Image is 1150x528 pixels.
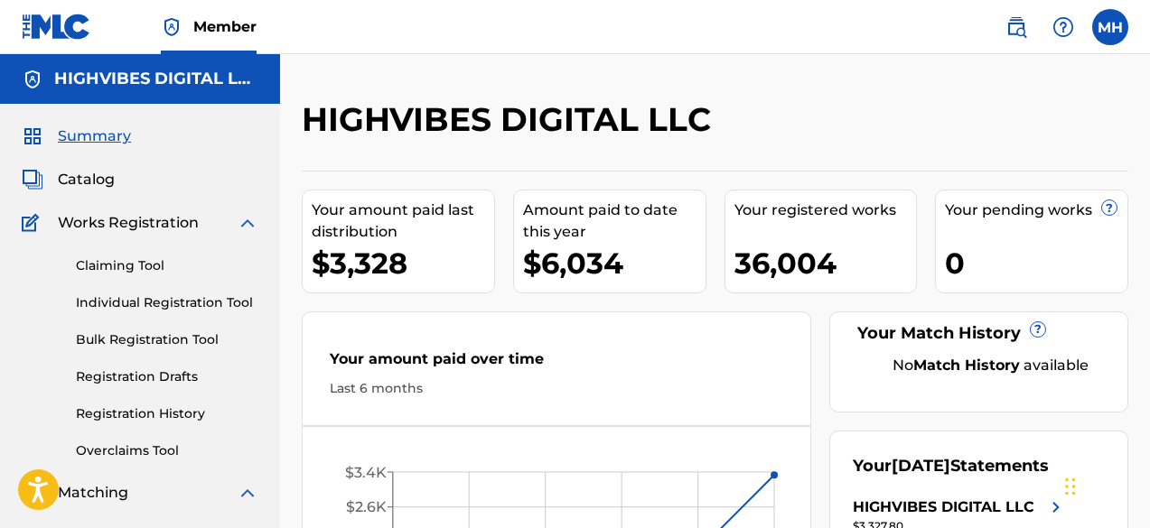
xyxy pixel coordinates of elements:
[945,199,1127,221] div: Your pending works
[22,125,131,147] a: SummarySummary
[1031,322,1045,337] span: ?
[1045,9,1081,45] div: Help
[22,14,91,40] img: MLC Logo
[76,404,258,423] a: Registration History
[853,321,1105,346] div: Your Match History
[76,293,258,312] a: Individual Registration Tool
[312,199,494,243] div: Your amount paid last distribution
[312,243,494,283] div: $3,328
[1092,9,1128,45] div: User Menu
[76,367,258,386] a: Registration Drafts
[58,212,199,234] span: Works Registration
[302,99,720,140] h2: HIGHVIBES DIGITAL LLC
[193,16,257,37] span: Member
[237,482,258,504] img: expand
[346,498,387,515] tspan: $2.6K
[734,199,917,221] div: Your registered works
[945,243,1127,283] div: 0
[22,169,115,190] a: CatalogCatalog
[58,169,115,190] span: Catalog
[998,9,1034,45] a: Public Search
[54,69,258,89] h5: HIGHVIBES DIGITAL LLC
[892,456,950,476] span: [DATE]
[1065,459,1076,514] div: Drag
[76,441,258,460] a: Overclaims Tool
[853,454,1049,478] div: Your Statements
[1102,200,1117,215] span: ?
[913,357,1020,374] strong: Match History
[734,243,917,283] div: 36,004
[22,212,45,234] img: Works Registration
[1045,496,1067,518] img: right chevron icon
[237,212,258,234] img: expand
[22,125,43,147] img: Summary
[161,16,182,38] img: Top Rightsholder
[1005,16,1027,38] img: search
[523,199,706,243] div: Amount paid to date this year
[76,256,258,275] a: Claiming Tool
[330,379,783,398] div: Last 6 months
[76,330,258,349] a: Bulk Registration Tool
[1060,441,1150,528] iframe: Chat Widget
[22,69,43,90] img: Accounts
[1052,16,1074,38] img: help
[58,125,131,147] span: Summary
[875,355,1105,376] div: No available
[1099,306,1150,451] iframe: Resource Center
[22,169,43,190] img: Catalog
[58,482,128,504] span: Matching
[345,464,387,481] tspan: $3.4K
[523,243,706,283] div: $6,034
[853,496,1034,518] div: HIGHVIBES DIGITAL LLC
[330,348,783,379] div: Your amount paid over time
